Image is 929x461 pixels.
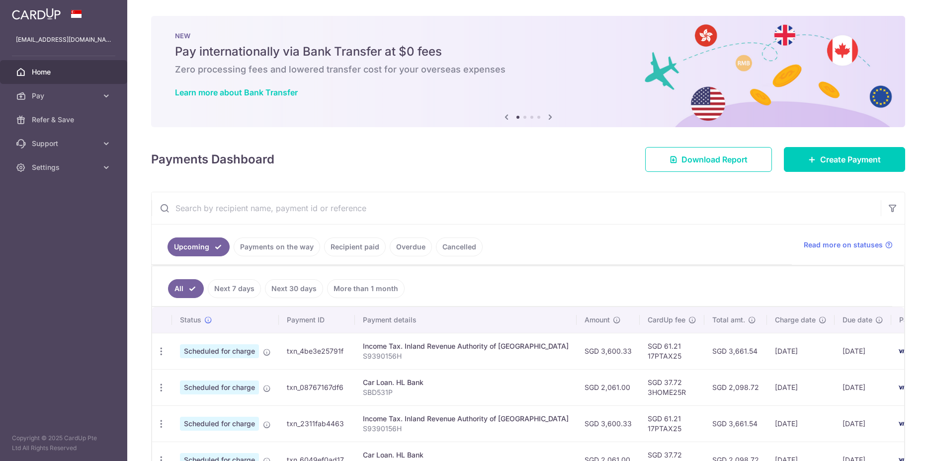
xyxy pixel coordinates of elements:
h6: Zero processing fees and lowered transfer cost for your overseas expenses [175,64,881,76]
span: Status [180,315,201,325]
a: More than 1 month [327,279,405,298]
span: Create Payment [820,154,881,165]
td: SGD 3,661.54 [704,405,767,442]
a: Cancelled [436,237,483,256]
img: Bank transfer banner [151,16,905,127]
p: S9390156H [363,424,569,434]
a: Next 7 days [208,279,261,298]
img: Bank Card [894,345,914,357]
td: SGD 2,098.72 [704,369,767,405]
span: Scheduled for charge [180,381,259,394]
p: S9390156H [363,351,569,361]
td: txn_08767167df6 [279,369,355,405]
a: Next 30 days [265,279,323,298]
td: [DATE] [835,405,891,442]
td: SGD 3,600.33 [577,405,640,442]
div: Income Tax. Inland Revenue Authority of [GEOGRAPHIC_DATA] [363,414,569,424]
h4: Payments Dashboard [151,151,274,168]
img: Bank Card [894,382,914,393]
p: NEW [175,32,881,40]
span: Total amt. [712,315,745,325]
a: Create Payment [784,147,905,172]
div: Car Loan. HL Bank [363,378,569,387]
span: Home [32,67,97,77]
td: [DATE] [835,369,891,405]
th: Payment ID [279,307,355,333]
a: Overdue [390,237,432,256]
span: Support [32,139,97,149]
td: txn_4be3e25791f [279,333,355,369]
p: [EMAIL_ADDRESS][DOMAIN_NAME] [16,35,111,45]
a: Read more on statuses [804,240,893,250]
td: SGD 61.21 17PTAX25 [640,333,704,369]
span: CardUp fee [648,315,685,325]
div: Car Loan. HL Bank [363,450,569,460]
td: SGD 3,661.54 [704,333,767,369]
td: SGD 61.21 17PTAX25 [640,405,704,442]
span: Scheduled for charge [180,344,259,358]
td: [DATE] [835,333,891,369]
td: SGD 2,061.00 [577,369,640,405]
img: Bank Card [894,418,914,430]
h5: Pay internationally via Bank Transfer at $0 fees [175,44,881,60]
a: Upcoming [168,237,230,256]
td: [DATE] [767,369,835,405]
span: Settings [32,162,97,172]
td: SGD 3,600.33 [577,333,640,369]
td: SGD 37.72 3HOME25R [640,369,704,405]
a: Recipient paid [324,237,386,256]
div: Income Tax. Inland Revenue Authority of [GEOGRAPHIC_DATA] [363,341,569,351]
span: Read more on statuses [804,240,883,250]
td: [DATE] [767,333,835,369]
span: Charge date [775,315,816,325]
input: Search by recipient name, payment id or reference [152,192,881,224]
a: All [168,279,204,298]
p: SBD531P [363,387,569,397]
td: txn_2311fab4463 [279,405,355,442]
span: Amount [585,315,610,325]
span: Download Report [681,154,748,165]
img: CardUp [12,8,61,20]
span: Pay [32,91,97,101]
span: Scheduled for charge [180,417,259,431]
td: [DATE] [767,405,835,442]
a: Learn more about Bank Transfer [175,87,298,97]
span: Due date [843,315,872,325]
a: Download Report [645,147,772,172]
span: Refer & Save [32,115,97,125]
th: Payment details [355,307,577,333]
a: Payments on the way [234,237,320,256]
